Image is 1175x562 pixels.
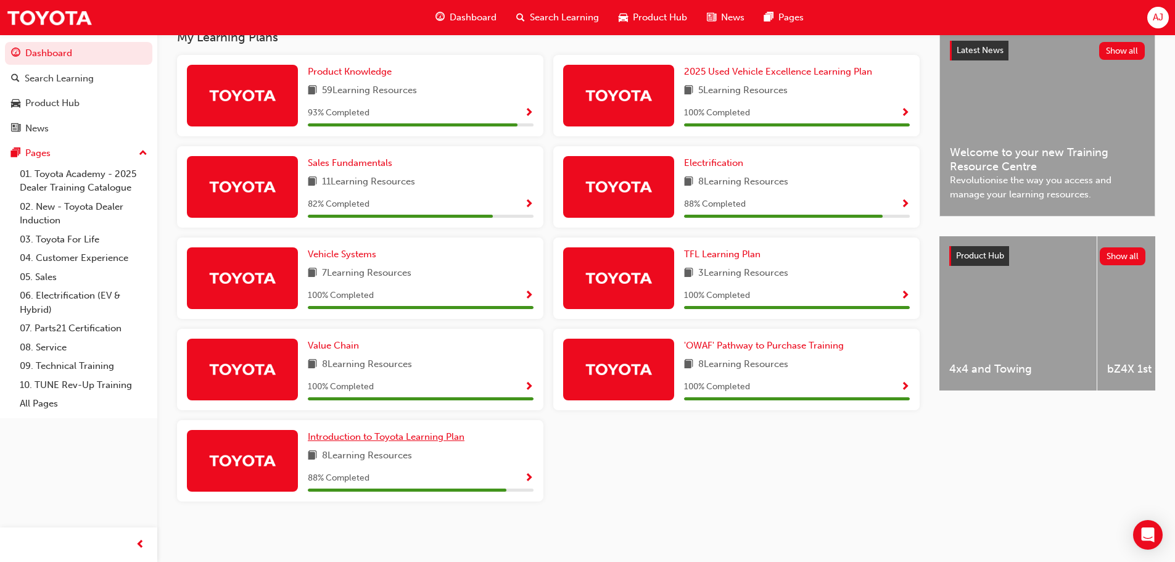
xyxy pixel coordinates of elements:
[684,106,750,120] span: 100 % Completed
[5,92,152,115] a: Product Hub
[308,83,317,99] span: book-icon
[308,340,359,351] span: Value Chain
[5,142,152,165] button: Pages
[950,173,1145,201] span: Revolutionise the way you access and manage your learning resources.
[516,10,525,25] span: search-icon
[15,165,152,197] a: 01. Toyota Academy - 2025 Dealer Training Catalogue
[177,30,920,44] h3: My Learning Plans
[5,117,152,140] a: News
[684,156,748,170] a: Electrification
[208,176,276,197] img: Trak
[308,380,374,394] span: 100 % Completed
[15,286,152,319] a: 06. Electrification (EV & Hybrid)
[308,65,397,79] a: Product Knowledge
[684,197,746,212] span: 88 % Completed
[698,175,788,190] span: 8 Learning Resources
[139,146,147,162] span: up-icon
[585,267,653,289] img: Trak
[524,199,534,210] span: Show Progress
[684,247,765,262] a: TFL Learning Plan
[426,5,506,30] a: guage-iconDashboard
[322,448,412,464] span: 8 Learning Resources
[698,357,788,373] span: 8 Learning Resources
[901,199,910,210] span: Show Progress
[208,267,276,289] img: Trak
[585,358,653,380] img: Trak
[308,357,317,373] span: book-icon
[524,379,534,395] button: Show Progress
[901,382,910,393] span: Show Progress
[15,249,152,268] a: 04. Customer Experience
[1133,520,1163,550] div: Open Intercom Messenger
[949,246,1145,266] a: Product HubShow all
[956,250,1004,261] span: Product Hub
[684,83,693,99] span: book-icon
[11,48,20,59] span: guage-icon
[778,10,804,25] span: Pages
[308,431,464,442] span: Introduction to Toyota Learning Plan
[5,67,152,90] a: Search Learning
[308,247,381,262] a: Vehicle Systems
[136,537,145,553] span: prev-icon
[15,197,152,230] a: 02. New - Toyota Dealer Induction
[15,230,152,249] a: 03. Toyota For Life
[1099,42,1145,60] button: Show all
[957,45,1004,56] span: Latest News
[901,379,910,395] button: Show Progress
[322,175,415,190] span: 11 Learning Resources
[1153,10,1163,25] span: AJ
[25,96,80,110] div: Product Hub
[950,146,1145,173] span: Welcome to your new Training Resource Centre
[524,382,534,393] span: Show Progress
[25,122,49,136] div: News
[308,339,364,353] a: Value Chain
[308,157,392,168] span: Sales Fundamentals
[707,10,716,25] span: news-icon
[308,197,369,212] span: 82 % Completed
[308,156,397,170] a: Sales Fundamentals
[684,266,693,281] span: book-icon
[609,5,697,30] a: car-iconProduct Hub
[950,41,1145,60] a: Latest NewsShow all
[1100,247,1146,265] button: Show all
[308,106,369,120] span: 93 % Completed
[208,85,276,106] img: Trak
[754,5,814,30] a: pages-iconPages
[11,73,20,85] span: search-icon
[322,83,417,99] span: 59 Learning Resources
[939,236,1097,391] a: 4x4 and Towing
[11,98,20,109] span: car-icon
[11,123,20,134] span: news-icon
[684,65,877,79] a: 2025 Used Vehicle Excellence Learning Plan
[322,357,412,373] span: 8 Learning Resources
[684,289,750,303] span: 100 % Completed
[208,358,276,380] img: Trak
[322,266,411,281] span: 7 Learning Resources
[308,249,376,260] span: Vehicle Systems
[901,108,910,119] span: Show Progress
[6,4,93,31] img: Trak
[15,338,152,357] a: 08. Service
[949,362,1087,376] span: 4x4 and Towing
[698,83,788,99] span: 5 Learning Resources
[15,357,152,376] a: 09. Technical Training
[15,394,152,413] a: All Pages
[524,197,534,212] button: Show Progress
[25,72,94,86] div: Search Learning
[684,340,844,351] span: 'OWAF' Pathway to Purchase Training
[585,85,653,106] img: Trak
[684,339,849,353] a: 'OWAF' Pathway to Purchase Training
[698,266,788,281] span: 3 Learning Resources
[11,148,20,159] span: pages-icon
[939,30,1155,217] a: Latest NewsShow allWelcome to your new Training Resource CentreRevolutionise the way you access a...
[901,288,910,304] button: Show Progress
[308,430,469,444] a: Introduction to Toyota Learning Plan
[25,146,51,160] div: Pages
[308,289,374,303] span: 100 % Completed
[901,105,910,121] button: Show Progress
[524,105,534,121] button: Show Progress
[524,108,534,119] span: Show Progress
[435,10,445,25] span: guage-icon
